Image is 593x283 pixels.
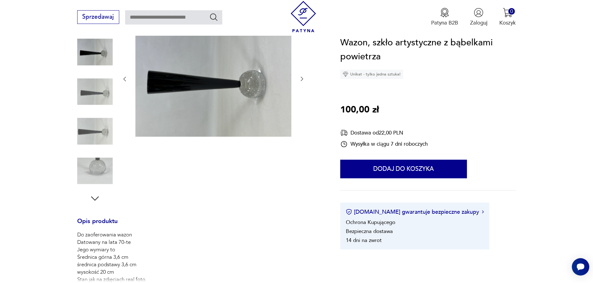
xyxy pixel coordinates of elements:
img: Zdjęcie produktu Wazon, szkło artystyczne z bąbelkami powietrza [77,153,113,189]
p: 100,00 zł [340,103,379,117]
img: Ikona medalu [440,8,449,17]
img: Ikona dostawy [340,129,348,137]
img: Ikona certyfikatu [346,209,352,215]
img: Ikona koszyka [503,8,512,17]
p: Zaloguj [470,19,487,26]
div: 0 [508,8,515,15]
button: Szukaj [209,12,218,21]
h1: Wazon, szkło artystyczne z bąbelkami powietrza [340,36,516,64]
button: Sprzedawaj [77,10,119,24]
h3: Opis produktu [77,219,322,231]
button: 0Koszyk [499,8,516,26]
img: Ikona strzałki w prawo [482,211,484,214]
img: Zdjęcie produktu Wazon, szkło artystyczne z bąbelkami powietrza [77,74,113,109]
li: Ochrona Kupującego [346,219,395,226]
img: Zdjęcie produktu Wazon, szkło artystyczne z bąbelkami powietrza [77,114,113,149]
img: Zdjęcie produktu Wazon, szkło artystyczne z bąbelkami powietrza [135,20,291,137]
a: Sprzedawaj [77,15,119,20]
div: Dostawa od 22,00 PLN [340,129,428,137]
li: 14 dni na zwrot [346,237,382,244]
li: Bezpieczna dostawa [346,228,393,235]
img: Zdjęcie produktu Wazon, szkło artystyczne z bąbelkami powietrza [77,34,113,70]
button: [DOMAIN_NAME] gwarantuje bezpieczne zakupy [346,208,484,216]
img: Ikona diamentu [343,71,348,77]
button: Patyna B2B [431,8,458,26]
div: Wysyłka w ciągu 7 dni roboczych [340,140,428,148]
a: Ikona medaluPatyna B2B [431,8,458,26]
iframe: Smartsupp widget button [572,258,589,276]
p: Koszyk [499,19,516,26]
button: Dodaj do koszyka [340,160,467,178]
img: Patyna - sklep z meblami i dekoracjami vintage [288,1,319,32]
p: Patyna B2B [431,19,458,26]
button: Zaloguj [470,8,487,26]
div: Unikat - tylko jedna sztuka! [340,70,403,79]
img: Ikonka użytkownika [474,8,483,17]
